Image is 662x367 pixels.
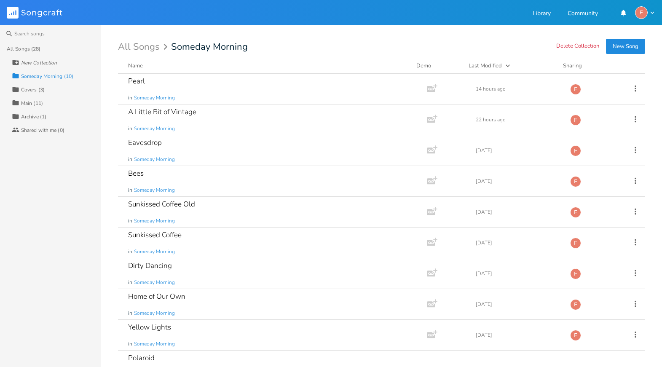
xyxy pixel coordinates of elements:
div: Main (11) [21,101,43,106]
div: 14 hours ago [476,86,560,91]
span: Someday Morning [134,94,175,102]
span: in [128,217,132,225]
div: Polaroid [128,354,155,362]
div: Bees [128,170,144,177]
span: Someday Morning [134,340,175,348]
div: fuzzyip [570,207,581,218]
div: Dirty Dancing [128,262,172,269]
div: Sunkissed Coffee Old [128,201,195,208]
div: Name [128,62,143,70]
button: F [635,6,655,19]
div: [DATE] [476,240,560,245]
div: Last Modified [469,62,502,70]
div: New Collection [21,60,57,65]
span: Someday Morning [134,248,175,255]
span: in [128,279,132,286]
button: Name [128,62,406,70]
button: Delete Collection [556,43,599,50]
span: in [128,340,132,348]
span: in [128,156,132,163]
div: Pearl [128,78,145,85]
a: Community [568,11,598,18]
span: Someday Morning [134,187,175,194]
span: Someday Morning [134,279,175,286]
div: Sunkissed Coffee [128,231,182,238]
span: Someday Morning [134,125,175,132]
div: fuzzyip [570,115,581,126]
div: Demo [416,62,458,70]
div: fuzzyip [570,268,581,279]
div: Home of Our Own [128,293,185,300]
div: fuzzyip [570,176,581,187]
div: [DATE] [476,332,560,338]
div: Sharing [563,62,614,70]
div: A Little Bit of Vintage [128,108,196,115]
div: fuzzyip [635,6,648,19]
div: 22 hours ago [476,117,560,122]
div: [DATE] [476,148,560,153]
span: in [128,125,132,132]
div: [DATE] [476,302,560,307]
div: Archive (1) [21,114,46,119]
span: Someday Morning [134,156,175,163]
div: All Songs (28) [7,46,40,51]
div: Yellow Lights [128,324,171,331]
div: fuzzyip [570,299,581,310]
div: [DATE] [476,179,560,184]
span: in [128,94,132,102]
button: New Song [606,39,645,54]
button: Last Modified [469,62,553,70]
div: Eavesdrop [128,139,162,146]
div: [DATE] [476,209,560,214]
div: [DATE] [476,271,560,276]
div: fuzzyip [570,84,581,95]
div: fuzzyip [570,330,581,341]
div: Someday Morning (10) [21,74,73,79]
span: Someday Morning [134,217,175,225]
span: in [128,187,132,194]
div: fuzzyip [570,238,581,249]
div: Shared with me (0) [21,128,64,133]
span: Someday Morning [171,42,248,51]
div: Covers (3) [21,87,45,92]
span: in [128,310,132,317]
a: Library [533,11,551,18]
div: All Songs [118,43,170,51]
span: Someday Morning [134,310,175,317]
span: in [128,248,132,255]
div: fuzzyip [570,145,581,156]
